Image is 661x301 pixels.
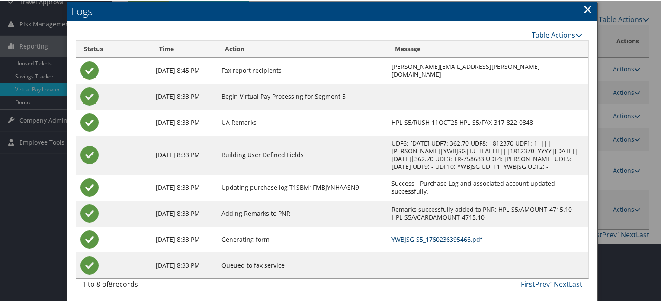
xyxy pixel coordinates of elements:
[151,57,217,83] td: [DATE] 8:45 PM
[109,278,112,288] span: 8
[217,57,387,83] td: Fax report recipients
[217,135,387,174] td: Building User Defined Fields
[67,1,598,20] h2: Logs
[151,83,217,109] td: [DATE] 8:33 PM
[76,40,151,57] th: Status: activate to sort column ascending
[217,83,387,109] td: Begin Virtual Pay Processing for Segment 5
[387,57,588,83] td: [PERSON_NAME][EMAIL_ADDRESS][PERSON_NAME][DOMAIN_NAME]
[521,278,535,288] a: First
[550,278,554,288] a: 1
[569,278,582,288] a: Last
[554,278,569,288] a: Next
[532,29,582,39] a: Table Actions
[217,226,387,252] td: Generating form
[217,174,387,200] td: Updating purchase log T1SBM1FMBJYNHAASN9
[151,135,217,174] td: [DATE] 8:33 PM
[391,234,482,243] a: YWBJSG-S5_1760236395466.pdf
[151,109,217,135] td: [DATE] 8:33 PM
[151,252,217,278] td: [DATE] 8:33 PM
[217,200,387,226] td: Adding Remarks to PNR
[387,135,588,174] td: UDF6: [DATE] UDF7: 362.70 UDF8: 1812370 UDF1: 11|||[PERSON_NAME]|YWBJSG|IU HEALTH|||1812370|YYYY|...
[217,252,387,278] td: Queued to fax service
[151,226,217,252] td: [DATE] 8:33 PM
[151,40,217,57] th: Time: activate to sort column ascending
[151,174,217,200] td: [DATE] 8:33 PM
[217,40,387,57] th: Action: activate to sort column ascending
[151,200,217,226] td: [DATE] 8:33 PM
[387,109,588,135] td: HPL-S5/RUSH-11OCT25 HPL-S5/FAX-317-822-0848
[387,174,588,200] td: Success - Purchase Log and associated account updated successfully.
[535,278,550,288] a: Prev
[217,109,387,135] td: UA Remarks
[387,200,588,226] td: Remarks successfully added to PNR: HPL-S5/AMOUNT-4715.10 HPL-S5/VCARDAMOUNT-4715.10
[387,40,588,57] th: Message: activate to sort column ascending
[82,278,198,293] div: 1 to 8 of records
